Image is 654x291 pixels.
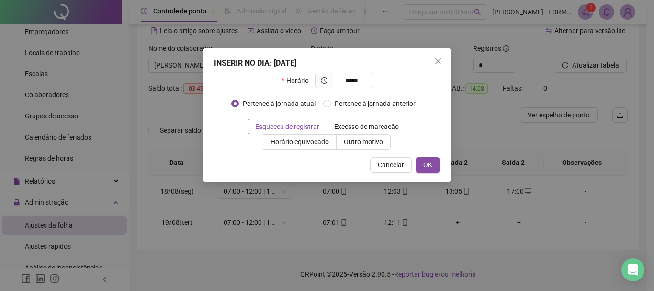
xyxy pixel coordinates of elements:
[370,157,412,173] button: Cancelar
[239,98,319,109] span: Pertence à jornada atual
[430,54,446,69] button: Close
[416,157,440,173] button: OK
[344,138,383,146] span: Outro motivo
[321,77,327,84] span: clock-circle
[255,123,319,130] span: Esqueceu de registrar
[214,58,440,69] div: INSERIR NO DIA : [DATE]
[271,138,329,146] span: Horário equivocado
[378,160,404,170] span: Cancelar
[423,160,432,170] span: OK
[331,98,419,109] span: Pertence à jornada anterior
[434,58,442,65] span: close
[334,123,399,130] span: Excesso de marcação
[621,258,644,281] div: Open Intercom Messenger
[282,73,315,88] label: Horário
